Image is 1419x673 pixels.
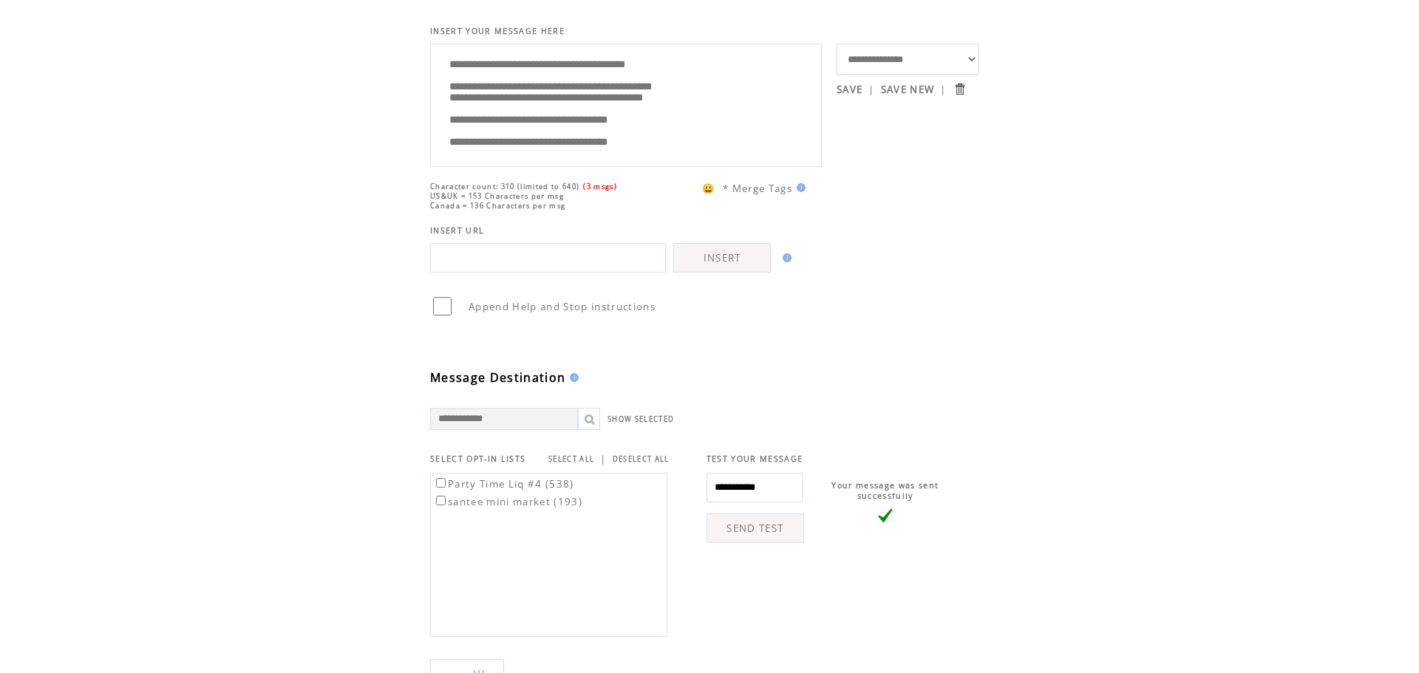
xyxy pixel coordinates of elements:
[565,373,579,382] img: help.gif
[608,414,674,424] a: SHOW SELECTED
[430,454,525,464] span: SELECT OPT-IN LISTS
[548,454,594,464] a: SELECT ALL
[702,182,715,195] span: 😀
[433,477,574,491] label: Party Time Liq #4 (538)
[433,495,582,508] label: santee mini market (193)
[583,182,617,191] span: (3 msgs)
[436,496,446,505] input: santee mini market (193)
[953,82,967,96] input: Submit
[430,369,565,386] span: Message Destination
[430,225,484,236] span: INSERT URL
[436,478,446,488] input: Party Time Liq #4 (538)
[469,300,656,313] span: Append Help and Stop instructions
[430,191,564,201] span: US&UK = 153 Characters per msg
[430,201,565,211] span: Canada = 136 Characters per msg
[707,513,804,543] a: SEND TEST
[831,480,939,501] span: Your message was sent successfully
[600,452,606,465] span: |
[881,83,935,96] a: SAVE NEW
[778,253,792,262] img: help.gif
[868,83,874,96] span: |
[940,83,946,96] span: |
[673,243,771,273] a: INSERT
[723,182,792,195] span: * Merge Tags
[613,454,670,464] a: DESELECT ALL
[837,83,862,96] a: SAVE
[430,182,579,191] span: Character count: 310 (limited to 640)
[430,26,565,36] span: INSERT YOUR MESSAGE HERE
[792,183,806,192] img: help.gif
[878,508,893,523] img: vLarge.png
[707,454,803,464] span: TEST YOUR MESSAGE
